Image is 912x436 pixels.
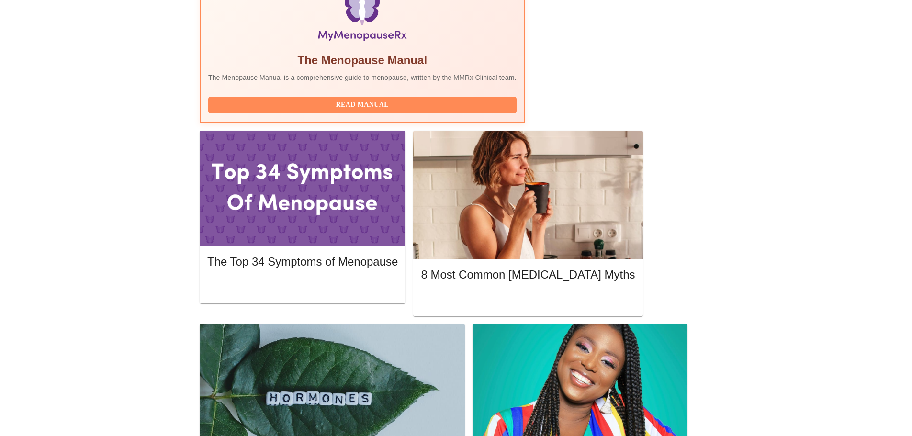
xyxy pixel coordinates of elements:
span: Read Manual [218,99,507,111]
a: Read Manual [208,100,519,108]
h5: 8 Most Common [MEDICAL_DATA] Myths [421,267,635,282]
a: Read More [421,295,637,303]
button: Read Manual [208,97,517,113]
h5: The Menopause Manual [208,53,517,68]
button: Read More [207,278,398,295]
a: Read More [207,281,400,290]
p: The Menopause Manual is a comprehensive guide to menopause, written by the MMRx Clinical team. [208,73,517,82]
span: Read More [217,280,388,292]
h5: The Top 34 Symptoms of Menopause [207,254,398,269]
span: Read More [430,294,625,306]
button: Read More [421,291,635,308]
